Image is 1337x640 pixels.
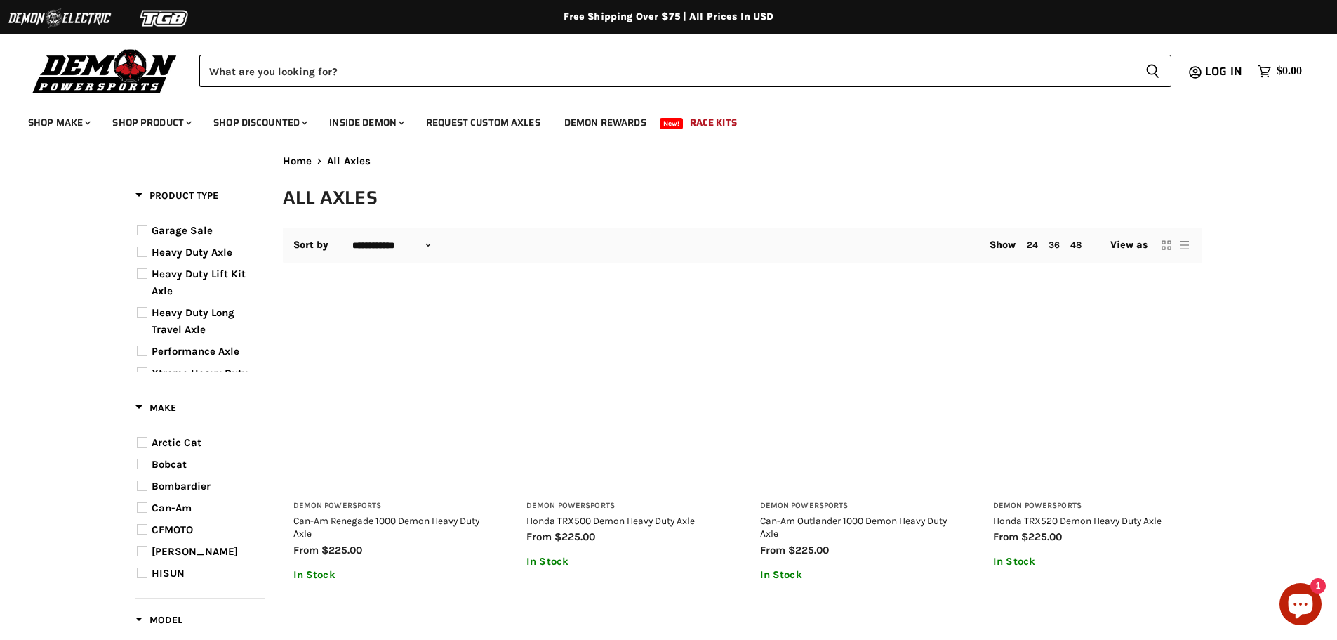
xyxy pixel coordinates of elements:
a: Can-Am Outlander 1000 Demon Heavy Duty Axle [760,515,947,539]
span: All Axles [327,155,371,167]
span: $225.00 [554,530,595,543]
h3: Demon Powersports [526,501,725,511]
span: Heavy Duty Lift Kit Axle [152,268,246,297]
a: Shop Product [102,108,200,137]
a: Log in [1199,65,1251,78]
span: from [760,544,785,556]
a: Honda TRX520 Demon Heavy Duty Axle [993,292,1192,491]
input: Search [199,55,1134,87]
span: Garage Sale [152,224,213,237]
img: Demon Powersports [28,46,182,96]
nav: Collection utilities [283,228,1202,263]
a: Request Custom Axles [415,108,551,137]
h3: Demon Powersports [993,501,1192,511]
img: TGB Logo 2 [112,5,218,32]
a: Race Kits [679,108,747,137]
button: Filter by Model [135,613,182,631]
span: Can-Am [152,502,192,514]
button: grid view [1159,238,1173,252]
span: Product Type [135,190,218,202]
img: Demon Electric Logo 2 [7,5,112,32]
span: $225.00 [788,544,829,556]
span: CFMOTO [152,523,193,536]
a: Inside Demon [319,108,413,137]
a: Can-Am Renegade 1000 Demon Heavy Duty Axle [293,515,479,539]
span: HISUN [152,567,185,580]
span: Heavy Duty Axle [152,246,232,259]
label: Sort by [293,240,329,251]
ul: Main menu [18,103,1298,137]
inbox-online-store-chat: Shopify online store chat [1275,583,1326,629]
a: Can-Am Outlander 1000 Demon Heavy Duty Axle [760,292,959,491]
div: Free Shipping Over $75 | All Prices In USD [107,11,1230,23]
a: 36 [1049,240,1060,250]
a: Demon Rewards [554,108,657,137]
p: In Stock [993,556,1192,568]
span: $225.00 [1021,530,1062,543]
a: Shop Make [18,108,99,137]
button: Filter by Product Type [135,189,218,207]
span: Model [135,614,182,626]
a: Can-Am Renegade 1000 Demon Heavy Duty Axle [293,292,492,491]
span: Make [135,402,176,414]
a: Honda TRX500 Demon Heavy Duty Axle [526,515,695,526]
span: from [526,530,552,543]
a: $0.00 [1251,61,1309,81]
a: Honda TRX500 Demon Heavy Duty Axle [526,292,725,491]
button: Filter by Make [135,401,176,419]
span: $225.00 [321,544,362,556]
span: $0.00 [1277,65,1302,78]
h1: All Axles [283,186,1202,209]
span: New! [660,118,684,129]
a: Shop Discounted [203,108,316,137]
a: 48 [1070,240,1082,250]
span: from [293,544,319,556]
span: [PERSON_NAME] [152,545,238,558]
span: Xtreme Heavy Duty Axle [152,367,248,396]
span: Bombardier [152,480,211,492]
span: from [993,530,1018,543]
button: Search [1134,55,1171,87]
span: Log in [1205,63,1242,80]
p: In Stock [526,556,725,568]
form: Product [199,55,1171,87]
a: Honda TRX520 Demon Heavy Duty Axle [993,515,1162,526]
span: Performance Axle [152,345,239,358]
span: Show [990,239,1016,251]
nav: Breadcrumbs [283,155,1202,167]
span: View as [1110,240,1148,251]
p: In Stock [293,569,492,581]
a: 24 [1027,240,1038,250]
span: Arctic Cat [152,436,201,449]
span: Heavy Duty Long Travel Axle [152,306,234,336]
span: Bobcat [152,458,187,471]
h3: Demon Powersports [760,501,959,511]
a: Home [283,155,312,167]
p: In Stock [760,569,959,581]
button: list view [1178,238,1192,252]
h3: Demon Powersports [293,501,492,511]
